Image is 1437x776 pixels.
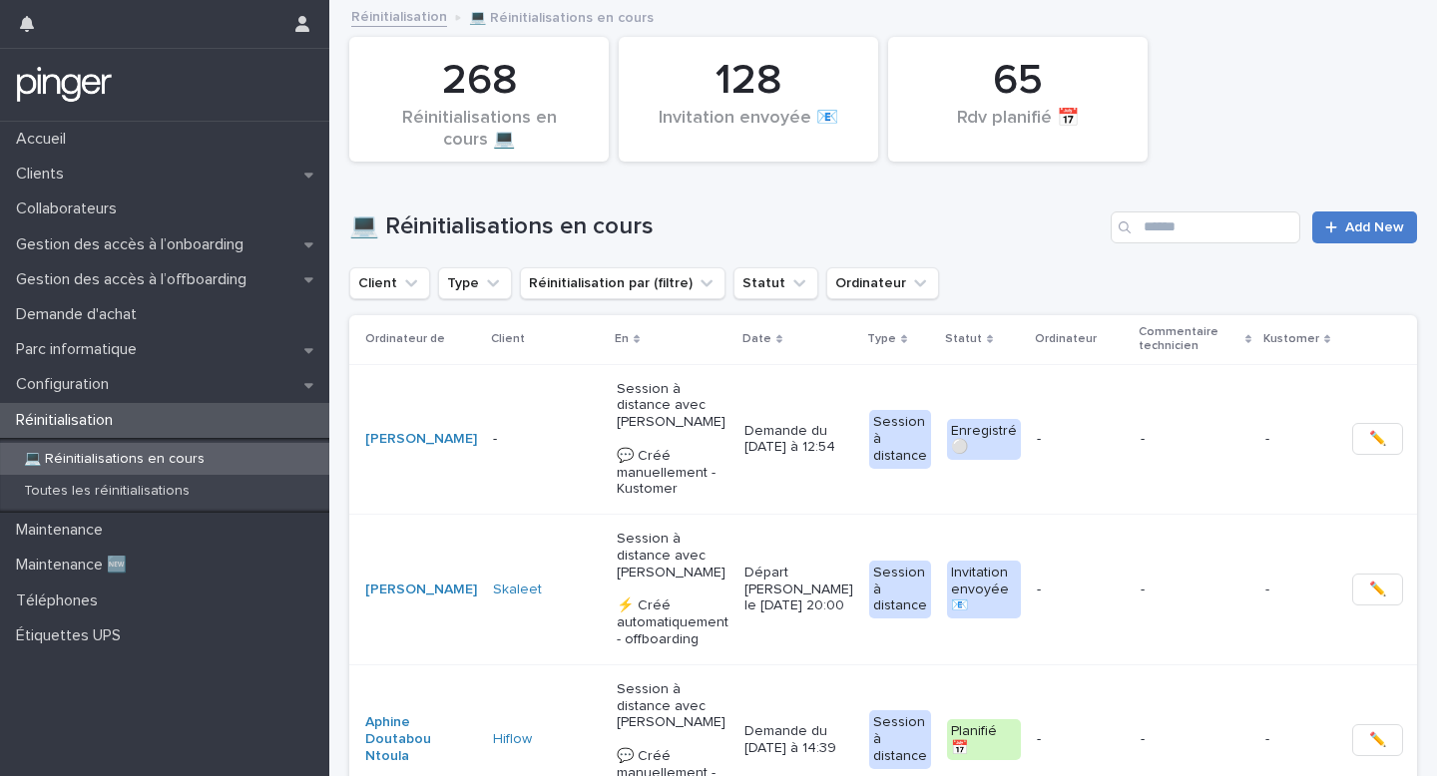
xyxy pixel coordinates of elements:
div: Invitation envoyée 📧 [653,108,844,150]
button: ✏️ [1352,574,1403,605]
tr: [PERSON_NAME] Skaleet Session à distance avec [PERSON_NAME] ⚡ Créé automatiquement - offboardingD... [349,515,1435,665]
a: Aphine Doutabou Ntoula [365,714,477,764]
p: Ordinateur [1035,328,1097,350]
button: Ordinateur [826,267,939,299]
span: ✏️ [1369,580,1386,599]
p: Étiquettes UPS [8,626,137,645]
a: [PERSON_NAME] [365,431,477,448]
span: ✏️ [1369,730,1386,750]
p: - [1141,431,1249,448]
p: Téléphones [8,591,114,610]
p: Parc informatique [8,340,153,359]
p: Client [491,328,525,350]
p: Collaborateurs [8,199,133,218]
p: Demande d'achat [8,305,153,324]
p: Maintenance 🆕 [8,556,143,575]
p: Session à distance avec [PERSON_NAME] 💬​ Créé manuellement - Kustomer [617,381,728,499]
p: Session à distance avec [PERSON_NAME] ⚡ Créé automatiquement - offboarding [617,531,728,648]
p: Maintenance [8,521,119,540]
div: Session à distance [869,710,931,768]
p: Ordinateur de [365,328,445,350]
div: 128 [653,56,844,106]
p: 💻 Réinitialisations en cours [8,451,221,468]
tr: [PERSON_NAME] -Session à distance avec [PERSON_NAME] 💬​ Créé manuellement - KustomerDemande du [D... [349,364,1435,515]
p: Clients [8,165,80,184]
button: ✏️ [1352,724,1403,756]
p: - [1037,731,1125,748]
div: Planifié 📅 [947,719,1021,761]
div: Réinitialisations en cours 💻 [383,108,575,150]
p: Réinitialisation [8,411,129,430]
div: Rdv planifié 📅 [922,108,1114,150]
p: Toutes les réinitialisations [8,483,206,500]
div: Session à distance [869,561,931,618]
p: - [1265,578,1273,598]
p: Configuration [8,375,125,394]
p: En [615,328,629,350]
p: Statut [945,328,982,350]
button: ✏️ [1352,423,1403,455]
button: Statut [733,267,818,299]
p: 💻 Réinitialisations en cours [469,5,654,27]
a: Réinitialisation [351,4,447,27]
div: 65 [922,56,1114,106]
div: Enregistré ⚪ [947,419,1021,461]
p: Commentaire technicien [1139,321,1240,358]
a: Hiflow [493,731,532,748]
div: Session à distance [869,410,931,468]
p: Demande du [DATE] à 14:39 [744,723,853,757]
a: Skaleet [493,582,542,598]
a: [PERSON_NAME] [365,582,477,598]
p: - [1141,731,1249,748]
p: - [1265,427,1273,448]
p: - [1141,582,1249,598]
p: Date [742,328,771,350]
div: Invitation envoyée 📧 [947,561,1021,618]
img: mTgBEunGTSyRkCgitkcU [16,65,113,105]
p: - [1037,582,1125,598]
p: Type [867,328,896,350]
p: Kustomer [1263,328,1319,350]
p: Gestion des accès à l’onboarding [8,235,259,254]
p: - [1265,727,1273,748]
input: Search [1111,211,1300,243]
p: Gestion des accès à l’offboarding [8,270,262,289]
a: Add New [1312,211,1417,243]
p: Demande du [DATE] à 12:54 [744,423,853,457]
p: Départ [PERSON_NAME] le [DATE] 20:00 [744,565,853,614]
div: 268 [383,56,575,106]
p: - [1037,431,1125,448]
p: Accueil [8,130,82,149]
p: - [493,431,601,448]
span: ✏️ [1369,429,1386,449]
button: Réinitialisation par (filtre) [520,267,725,299]
span: Add New [1345,220,1404,234]
button: Type [438,267,512,299]
button: Client [349,267,430,299]
h1: 💻 Réinitialisations en cours [349,212,1103,241]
